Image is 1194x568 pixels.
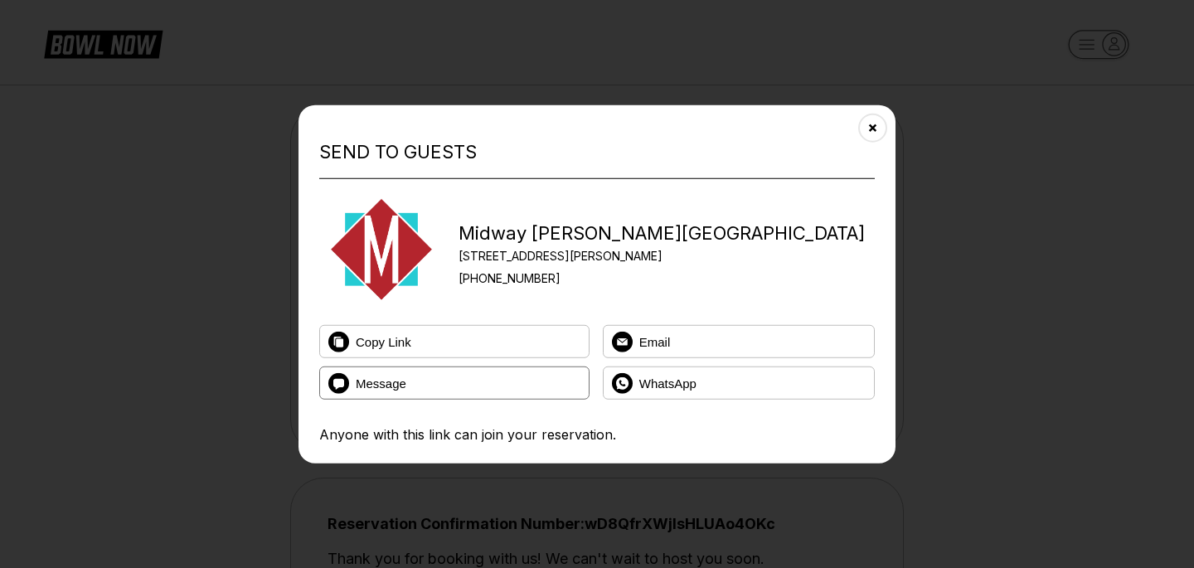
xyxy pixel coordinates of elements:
div: [STREET_ADDRESS][PERSON_NAME] [459,249,865,263]
span: Message [356,376,406,390]
div: Midway [PERSON_NAME][GEOGRAPHIC_DATA] [459,222,865,245]
button: WhatsApp [603,367,875,400]
div: [PHONE_NUMBER] [459,271,865,285]
button: Message [319,367,590,400]
button: Email [603,325,875,358]
button: Close [852,107,893,148]
button: Copy Link [319,325,590,358]
h2: Send to Guests [319,141,875,163]
img: Midway Bowling - Carlisle [319,187,444,312]
span: Copy Link [356,334,411,348]
div: Anyone with this link can join your reservation. [319,426,616,443]
span: WhatsApp [639,376,696,390]
span: Email [639,334,671,348]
